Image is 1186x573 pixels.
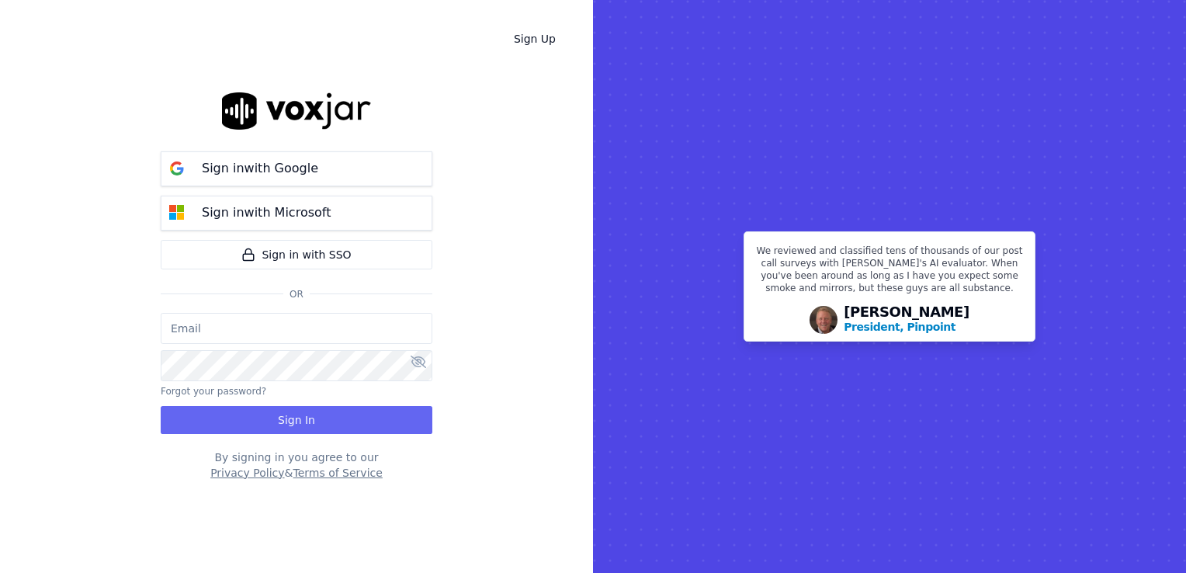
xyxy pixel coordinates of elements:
button: Sign In [161,406,432,434]
button: Forgot your password? [161,385,266,398]
img: logo [222,92,371,129]
img: google Sign in button [161,153,192,184]
a: Sign Up [501,25,568,53]
span: Or [283,288,310,300]
p: Sign in with Microsoft [202,203,331,222]
input: Email [161,313,432,344]
button: Terms of Service [293,465,382,481]
img: Avatar [810,306,837,334]
p: President, Pinpoint [844,319,955,335]
button: Sign inwith Google [161,151,432,186]
div: [PERSON_NAME] [844,305,969,335]
a: Sign in with SSO [161,240,432,269]
img: microsoft Sign in button [161,197,192,228]
p: We reviewed and classified tens of thousands of our post call surveys with [PERSON_NAME]'s AI eva... [754,245,1025,300]
p: Sign in with Google [202,159,318,178]
button: Privacy Policy [210,465,284,481]
button: Sign inwith Microsoft [161,196,432,231]
div: By signing in you agree to our & [161,450,432,481]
